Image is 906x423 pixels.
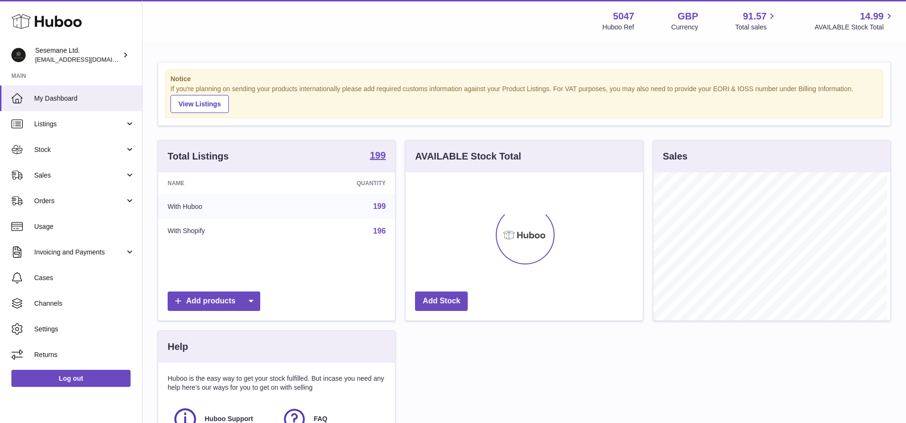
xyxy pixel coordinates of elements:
a: 199 [373,202,386,210]
a: 14.99 AVAILABLE Stock Total [814,10,895,32]
span: Returns [34,350,135,359]
span: 14.99 [860,10,884,23]
strong: GBP [678,10,698,23]
p: Huboo is the easy way to get your stock fulfilled. But incase you need any help here's our ways f... [168,374,386,392]
span: Cases [34,273,135,282]
div: Sesemane Ltd. [35,46,121,64]
strong: Notice [170,75,878,84]
a: 196 [373,227,386,235]
th: Name [158,172,286,194]
a: Add Stock [415,291,468,311]
a: Add products [168,291,260,311]
div: Currency [671,23,698,32]
th: Quantity [286,172,395,194]
span: Invoicing and Payments [34,248,125,257]
span: Orders [34,197,125,206]
h3: Total Listings [168,150,229,163]
span: Listings [34,120,125,129]
strong: 5047 [613,10,634,23]
span: Usage [34,222,135,231]
h3: AVAILABLE Stock Total [415,150,521,163]
span: AVAILABLE Stock Total [814,23,895,32]
span: Sales [34,171,125,180]
span: My Dashboard [34,94,135,103]
span: Total sales [735,23,777,32]
td: With Huboo [158,194,286,219]
a: Log out [11,370,131,387]
img: internalAdmin-5047@internal.huboo.com [11,48,26,62]
strong: 199 [370,150,386,160]
td: With Shopify [158,219,286,244]
h3: Sales [663,150,688,163]
div: If you're planning on sending your products internationally please add required customs informati... [170,85,878,113]
span: [EMAIL_ADDRESS][DOMAIN_NAME] [35,56,140,63]
a: 199 [370,150,386,162]
span: Stock [34,145,125,154]
a: 91.57 Total sales [735,10,777,32]
div: Huboo Ref [603,23,634,32]
span: Channels [34,299,135,308]
span: Settings [34,325,135,334]
span: 91.57 [743,10,766,23]
h3: Help [168,340,188,353]
a: View Listings [170,95,229,113]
